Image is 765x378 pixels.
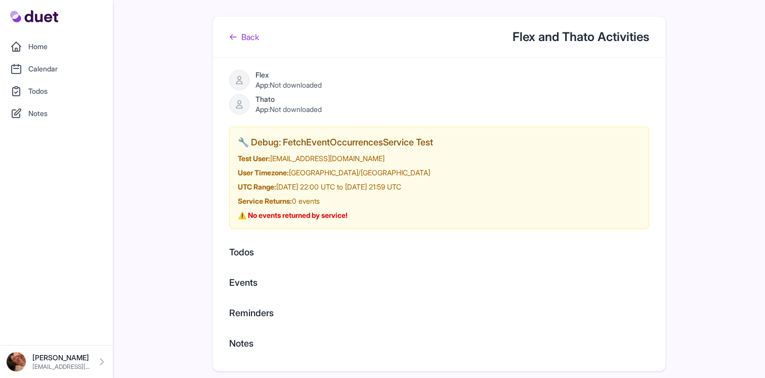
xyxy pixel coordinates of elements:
img: image.jpg [6,352,26,372]
a: Calendar [6,59,107,79]
div: App: [256,104,322,115]
div: 0 events [238,196,641,206]
div: Flex [256,70,322,80]
h2: 🔧 Debug: FetchEventOccurrencesService Test [238,135,641,149]
span: Not downloaded [270,105,322,114]
strong: Service Returns: [238,197,292,205]
div: Thato [256,94,322,104]
p: [EMAIL_ADDRESS][DOMAIN_NAME] [32,363,91,371]
div: App: [256,80,322,90]
h2: Reminders [229,306,649,320]
h2: Notes [229,336,649,351]
p: [PERSON_NAME] [32,353,91,363]
a: Back [229,31,259,43]
div: [DATE] 22:00 UTC to [DATE] 21:59 UTC [238,182,641,192]
h2: Todos [229,245,649,259]
h2: Events [229,276,649,290]
span: Not downloaded [270,81,322,89]
a: Todos [6,81,107,101]
strong: Test User: [238,154,270,163]
strong: User Timezone: [238,168,289,177]
h1: Flex and Thato Activities [513,29,649,45]
div: [GEOGRAPHIC_DATA]/[GEOGRAPHIC_DATA] [238,168,641,178]
a: [PERSON_NAME] [EMAIL_ADDRESS][DOMAIN_NAME] [6,352,107,372]
strong: UTC Range: [238,182,276,191]
a: Home [6,36,107,57]
div: [EMAIL_ADDRESS][DOMAIN_NAME] [238,154,641,164]
strong: ⚠️ No events returned by service! [238,211,348,219]
a: Notes [6,103,107,124]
